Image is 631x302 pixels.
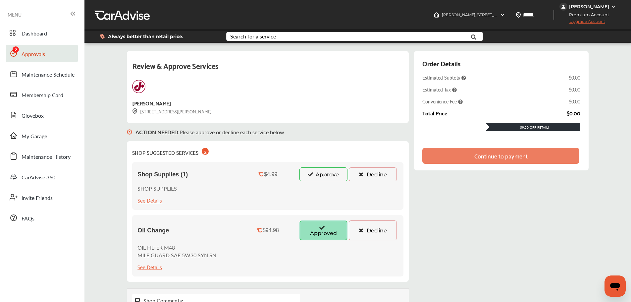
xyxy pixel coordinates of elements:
[202,148,209,155] div: 2
[6,106,78,124] a: Glovebox
[6,24,78,41] a: Dashboard
[22,71,75,79] span: Maintenance Schedule
[6,148,78,165] a: Maintenance History
[137,227,169,234] span: Oil Change
[6,86,78,103] a: Membership Card
[560,11,614,18] span: Premium Account
[230,34,276,39] div: Search for a service
[299,167,347,181] button: Approve
[137,171,188,178] span: Shop Supplies (1)
[422,86,457,93] span: Estimated Tax
[516,12,521,18] img: location_vector.a44bc228.svg
[22,30,47,38] span: Dashboard
[6,168,78,185] a: CarAdvise 360
[567,110,580,116] div: $0.00
[8,12,22,17] span: MENU
[569,74,580,81] div: $0.00
[108,34,184,39] span: Always better than retail price.
[569,86,580,93] div: $0.00
[569,4,609,10] div: [PERSON_NAME]
[422,74,466,81] span: Estimated Subtotal
[553,10,554,20] img: header-divider.bc55588e.svg
[100,33,105,39] img: dollor_label_vector.a70140d1.svg
[22,112,44,120] span: Glovebox
[132,107,212,115] div: [STREET_ADDRESS][PERSON_NAME]
[434,12,439,18] img: header-home-logo.8d720a4f.svg
[137,185,177,192] p: SHOP SUPPLIES
[127,123,132,141] img: svg+xml;base64,PHN2ZyB3aWR0aD0iMTYiIGhlaWdodD0iMTciIHZpZXdCb3g9IjAgMCAxNiAxNyIgZmlsbD0ibm9uZSIgeG...
[132,80,145,93] img: logo-jiffylube.png
[559,19,605,27] span: Upgrade Account
[611,4,616,9] img: WGsFRI8htEPBVLJbROoPRyZpYNWhNONpIPPETTm6eUC0GeLEiAAAAAElFTkSuQmCC
[6,209,78,226] a: FAQs
[132,59,403,80] div: Review & Approve Services
[22,153,71,161] span: Maintenance History
[422,110,447,116] div: Total Price
[132,147,209,157] div: SHOP SUGGESTED SERVICES
[500,12,505,18] img: header-down-arrow.9dd2ce7d.svg
[6,65,78,83] a: Maintenance Schedule
[559,3,567,11] img: jVpblrzwTbfkPYzPPzSLxeg0AAAAASUVORK5CYII=
[22,91,63,100] span: Membership Card
[22,50,45,59] span: Approvals
[137,196,162,205] div: See Details
[137,251,216,259] p: MILE GUARD SAE 5W30 SYN SN
[22,173,55,182] span: CarAdvise 360
[442,12,610,17] span: [PERSON_NAME] , [STREET_ADDRESS][PERSON_NAME] [GEOGRAPHIC_DATA] , MD 21001
[22,194,53,203] span: Invite Friends
[6,189,78,206] a: Invite Friends
[135,128,284,136] p: Please approve or decline each service below
[132,98,171,107] div: [PERSON_NAME]
[137,262,162,271] div: See Details
[137,244,216,251] p: OIL FILTER M48
[486,125,580,130] div: $9.50 Off Retail!
[422,98,463,105] span: Convenience Fee
[299,220,347,240] button: Approved
[349,167,397,181] button: Decline
[6,127,78,144] a: My Garage
[22,214,34,223] span: FAQs
[135,128,180,136] b: ACTION NEEDED :
[263,227,279,233] div: $94.98
[422,58,460,69] div: Order Details
[349,220,397,240] button: Decline
[474,152,528,159] div: Continue to payment
[6,45,78,62] a: Approvals
[264,171,277,177] div: $4.99
[132,108,137,114] img: svg+xml;base64,PHN2ZyB3aWR0aD0iMTYiIGhlaWdodD0iMTciIHZpZXdCb3g9IjAgMCAxNiAxNyIgZmlsbD0ibm9uZSIgeG...
[569,98,580,105] div: $0.00
[22,132,47,141] span: My Garage
[605,275,626,297] iframe: Button to launch messaging window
